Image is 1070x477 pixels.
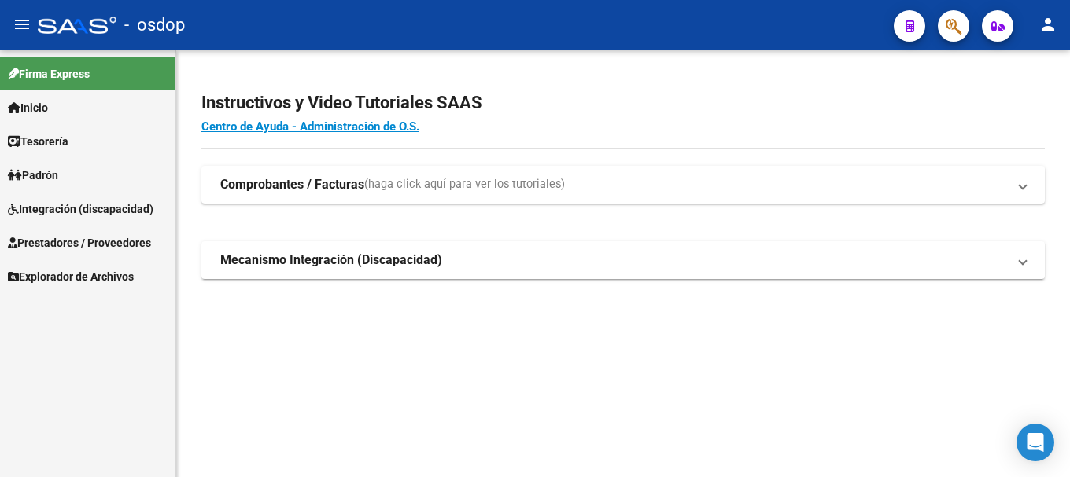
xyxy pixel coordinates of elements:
[201,119,419,134] a: Centro de Ayuda - Administración de O.S.
[8,99,48,116] span: Inicio
[1039,15,1057,34] mat-icon: person
[201,166,1045,204] mat-expansion-panel-header: Comprobantes / Facturas(haga click aquí para ver los tutoriales)
[201,241,1045,279] mat-expansion-panel-header: Mecanismo Integración (Discapacidad)
[1016,424,1054,461] div: Open Intercom Messenger
[8,268,134,285] span: Explorador de Archivos
[8,167,58,184] span: Padrón
[364,176,565,193] span: (haga click aquí para ver los tutoriales)
[8,200,153,218] span: Integración (discapacidad)
[201,88,1045,118] h2: Instructivos y Video Tutoriales SAAS
[8,133,68,150] span: Tesorería
[8,65,90,83] span: Firma Express
[220,176,364,193] strong: Comprobantes / Facturas
[8,234,151,251] span: Prestadores / Proveedores
[124,8,185,42] span: - osdop
[13,15,31,34] mat-icon: menu
[220,251,442,269] strong: Mecanismo Integración (Discapacidad)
